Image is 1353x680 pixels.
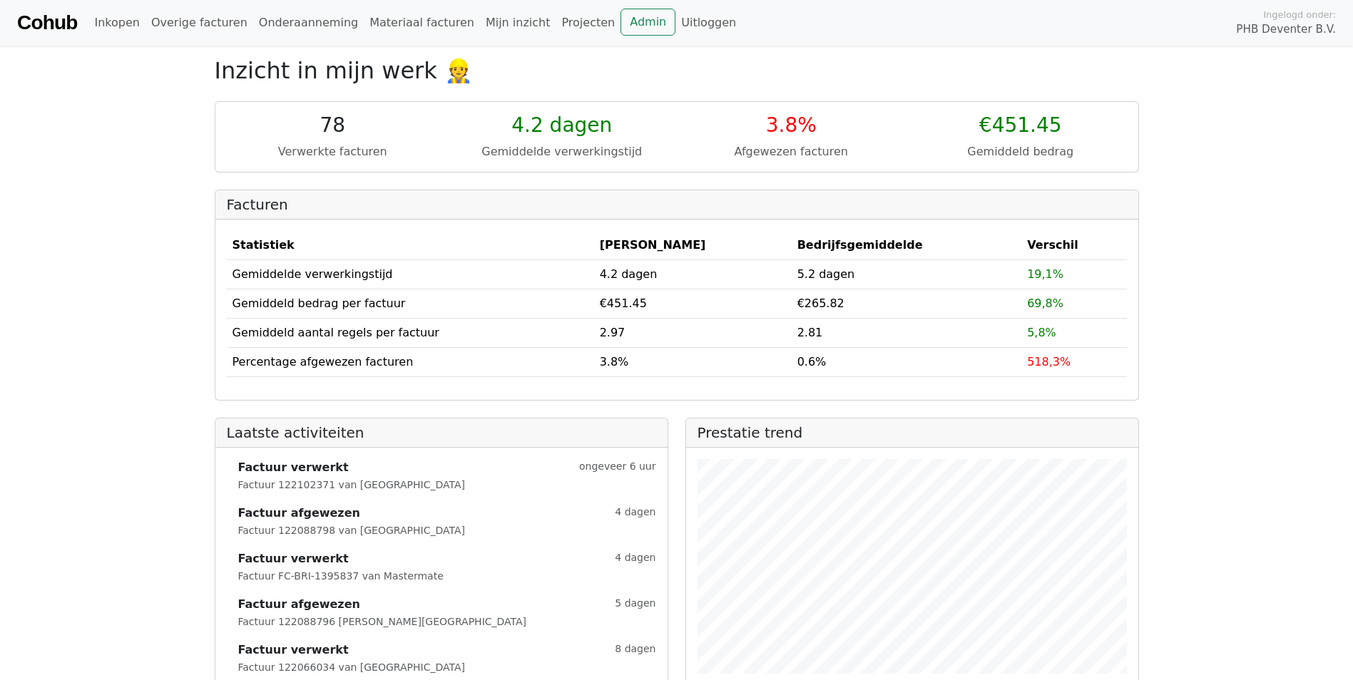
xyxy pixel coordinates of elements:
[238,661,465,673] small: Factuur 122066034 van [GEOGRAPHIC_DATA]
[594,289,792,318] td: €451.45
[594,259,792,289] td: 4.2 dagen
[238,459,349,476] strong: Factuur verwerkt
[456,113,668,138] div: 4.2 dagen
[914,113,1127,138] div: €451.45
[364,9,480,37] a: Materiaal facturen
[145,9,253,37] a: Overige facturen
[1027,297,1063,310] span: 69,8%
[792,347,1022,376] td: 0.6%
[88,9,145,37] a: Inkopen
[685,113,898,138] div: 3.8%
[1021,231,1126,260] th: Verschil
[685,143,898,160] div: Afgewezen facturen
[792,318,1022,347] td: 2.81
[238,642,349,659] strong: Factuur verwerkt
[238,550,349,567] strong: Factuur verwerkt
[227,289,594,318] td: Gemiddeld bedrag per factuur
[792,259,1022,289] td: 5.2 dagen
[594,347,792,376] td: 3.8%
[594,318,792,347] td: 2.97
[227,318,594,347] td: Gemiddeld aantal regels per factuur
[675,9,742,37] a: Uitloggen
[1027,355,1071,369] span: 518,3%
[227,196,1127,213] h2: Facturen
[594,231,792,260] th: [PERSON_NAME]
[227,143,439,160] div: Verwerkte facturen
[238,596,360,613] strong: Factuur afgewezen
[556,9,621,37] a: Projecten
[238,479,465,490] small: Factuur 122102371 van [GEOGRAPHIC_DATA]
[238,505,360,522] strong: Factuur afgewezen
[792,231,1022,260] th: Bedrijfsgemiddelde
[1236,21,1336,38] span: PHB Deventer B.V.
[1027,267,1063,281] span: 19,1%
[227,347,594,376] td: Percentage afgewezen facturen
[17,6,77,40] a: Cohub
[615,642,655,659] small: 8 dagen
[1263,8,1336,21] span: Ingelogd onder:
[227,231,594,260] th: Statistiek
[792,289,1022,318] td: €265.82
[227,113,439,138] div: 78
[615,550,655,567] small: 4 dagen
[579,459,656,476] small: ongeveer 6 uur
[698,424,1127,441] h2: Prestatie trend
[621,9,675,36] a: Admin
[1027,326,1056,339] span: 5,8%
[253,9,364,37] a: Onderaanneming
[238,570,444,582] small: Factuur FC-BRI-1395837 van Mastermate
[914,143,1127,160] div: Gemiddeld bedrag
[615,596,655,613] small: 5 dagen
[215,57,1139,84] h2: Inzicht in mijn werk 👷
[238,616,527,627] small: Factuur 122088796 [PERSON_NAME][GEOGRAPHIC_DATA]
[227,424,656,441] h2: Laatste activiteiten
[238,525,465,536] small: Factuur 122088798 van [GEOGRAPHIC_DATA]
[227,259,594,289] td: Gemiddelde verwerkingstijd
[615,505,655,522] small: 4 dagen
[456,143,668,160] div: Gemiddelde verwerkingstijd
[480,9,556,37] a: Mijn inzicht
